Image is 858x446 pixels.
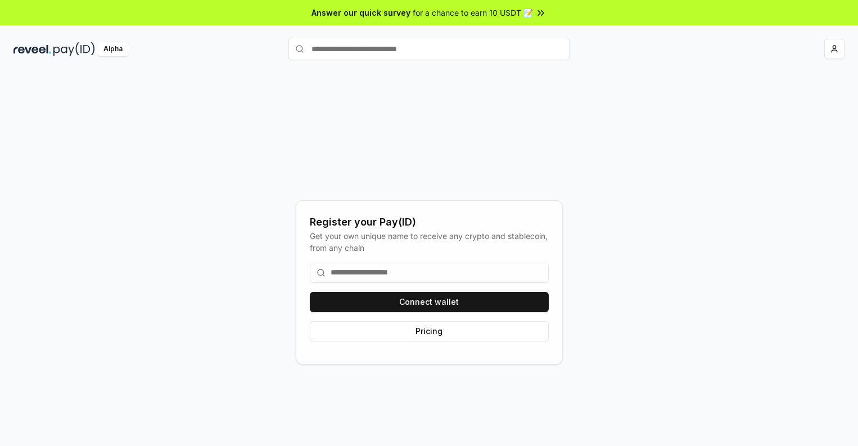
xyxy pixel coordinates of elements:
span: for a chance to earn 10 USDT 📝 [413,7,533,19]
img: reveel_dark [13,42,51,56]
img: pay_id [53,42,95,56]
div: Register your Pay(ID) [310,214,549,230]
div: Alpha [97,42,129,56]
div: Get your own unique name to receive any crypto and stablecoin, from any chain [310,230,549,254]
button: Pricing [310,321,549,341]
button: Connect wallet [310,292,549,312]
span: Answer our quick survey [311,7,410,19]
